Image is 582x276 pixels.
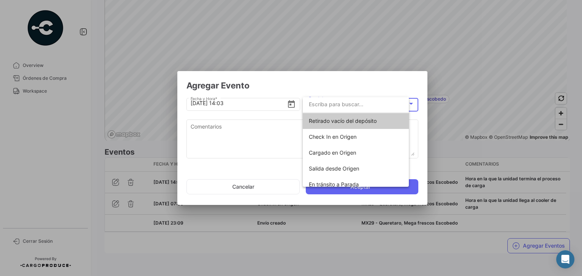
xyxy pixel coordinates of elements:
span: Retirado vacío del depósito [309,118,377,124]
span: Check In en Origen [309,133,357,140]
span: Cargado en Origen [309,149,356,156]
input: dropdown search [303,96,409,112]
span: Salida desde Origen [309,165,359,172]
div: Abrir Intercom Messenger [556,250,574,268]
span: En tránsito a Parada [309,181,359,188]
